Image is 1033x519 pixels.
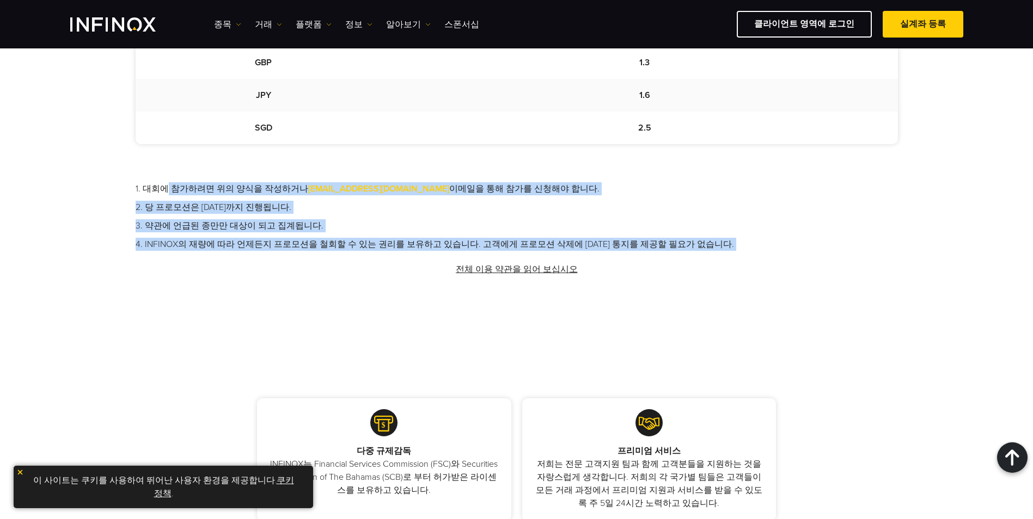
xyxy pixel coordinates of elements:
[136,46,392,79] td: GBP
[308,183,449,194] a: [EMAIL_ADDRESS][DOMAIN_NAME]
[883,11,963,38] a: 실계좌 등록
[392,112,897,144] td: 2.5
[70,17,181,32] a: INFINOX Logo
[533,458,766,510] p: 저희는 전문 고객지원 팀과 함께 고객분들을 지원하는 것을 자랑스럽게 생각합니다. 저희의 각 국가별 팀들은 고객들이 모든 거래 과정에서 프리미엄 지원과 서비스를 받을 수 있도록...
[136,112,392,144] td: SGD
[255,18,282,31] a: 거래
[214,18,241,31] a: 종목
[444,18,479,31] a: 스폰서십
[737,11,872,38] a: 클라이언트 영역에 로그인
[296,18,332,31] a: 플랫폼
[136,219,898,232] li: 3. 약관에 언급된 종만만 대상이 되고 집계됩니다.
[392,79,897,112] td: 1.6
[392,46,897,79] td: 1.3
[386,18,431,31] a: 알아보기
[357,446,411,456] strong: 다중 규제감독
[136,201,898,214] li: 2. 당 프로모션은 [DATE]까지 진행됩니다.
[455,256,579,283] a: 전체 이용 약관을 읽어 보십시오
[136,79,392,112] td: JPY
[19,471,308,503] p: 이 사이트는 쿠키를 사용하여 뛰어난 사용자 환경을 제공합니다. .
[345,18,372,31] a: 정보
[618,446,681,456] strong: 프리미엄 서비스
[268,458,500,497] p: INFINOX는 Financial Services Commission (FSC)와 Securities Commission of The Bahamas (SCB)로 부터 허가받은...
[136,182,898,195] li: 1. 대회에 참가하려면 위의 양식을 작성하거나 이메일을 통해 참가를 신청해야 합니다.
[16,468,24,476] img: yellow close icon
[136,238,898,251] li: 4. INFINOX의 재량에 따라 언제든지 프로모션을 철회할 수 있는 권리를 보유하고 있습니다. 고객에게 프로모션 삭제에 [DATE] 통지를 제공할 필요가 없습니다.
